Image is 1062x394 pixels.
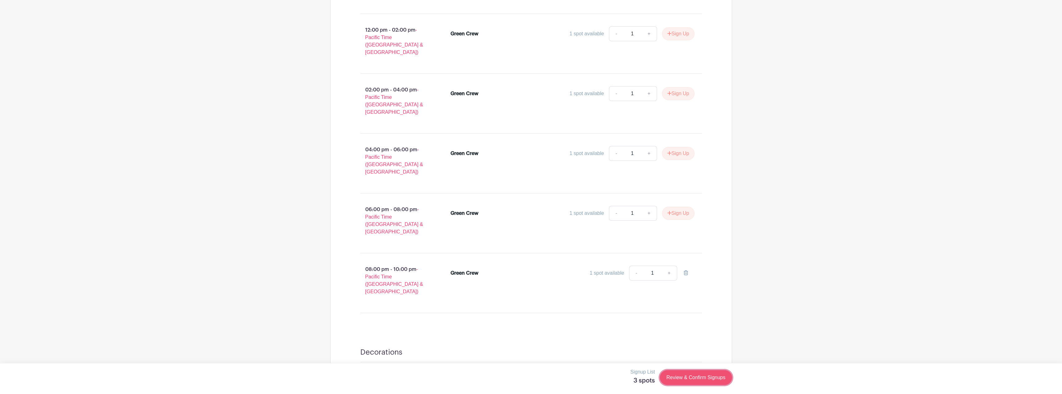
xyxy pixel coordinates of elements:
a: + [661,266,677,281]
button: Sign Up [662,27,695,40]
a: + [641,206,657,221]
a: Review & Confirm Signups [660,370,732,385]
p: 06:00 pm - 08:00 pm [350,203,441,238]
p: 02:00 pm - 04:00 pm [350,84,441,118]
div: Green Crew [451,30,478,38]
div: Green Crew [451,150,478,157]
div: 1 spot available [570,30,604,38]
button: Sign Up [662,147,695,160]
div: Green Crew [451,269,478,277]
p: Signup List [630,368,655,376]
h5: 3 spots [630,377,655,384]
a: + [641,146,657,161]
button: Sign Up [662,207,695,220]
a: - [609,86,623,101]
a: - [609,26,623,41]
div: 1 spot available [570,90,604,97]
div: 1 spot available [570,150,604,157]
div: 1 spot available [570,210,604,217]
div: Green Crew [451,210,478,217]
p: 08:00 pm - 10:00 pm [350,263,441,298]
a: + [641,86,657,101]
a: - [629,266,643,281]
button: Sign Up [662,87,695,100]
a: - [609,146,623,161]
p: 12:00 pm - 02:00 pm [350,24,441,59]
a: - [609,206,623,221]
div: Green Crew [451,90,478,97]
a: + [641,26,657,41]
div: 1 spot available [590,269,624,277]
h4: Decorations [360,348,402,357]
p: 04:00 pm - 06:00 pm [350,144,441,178]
